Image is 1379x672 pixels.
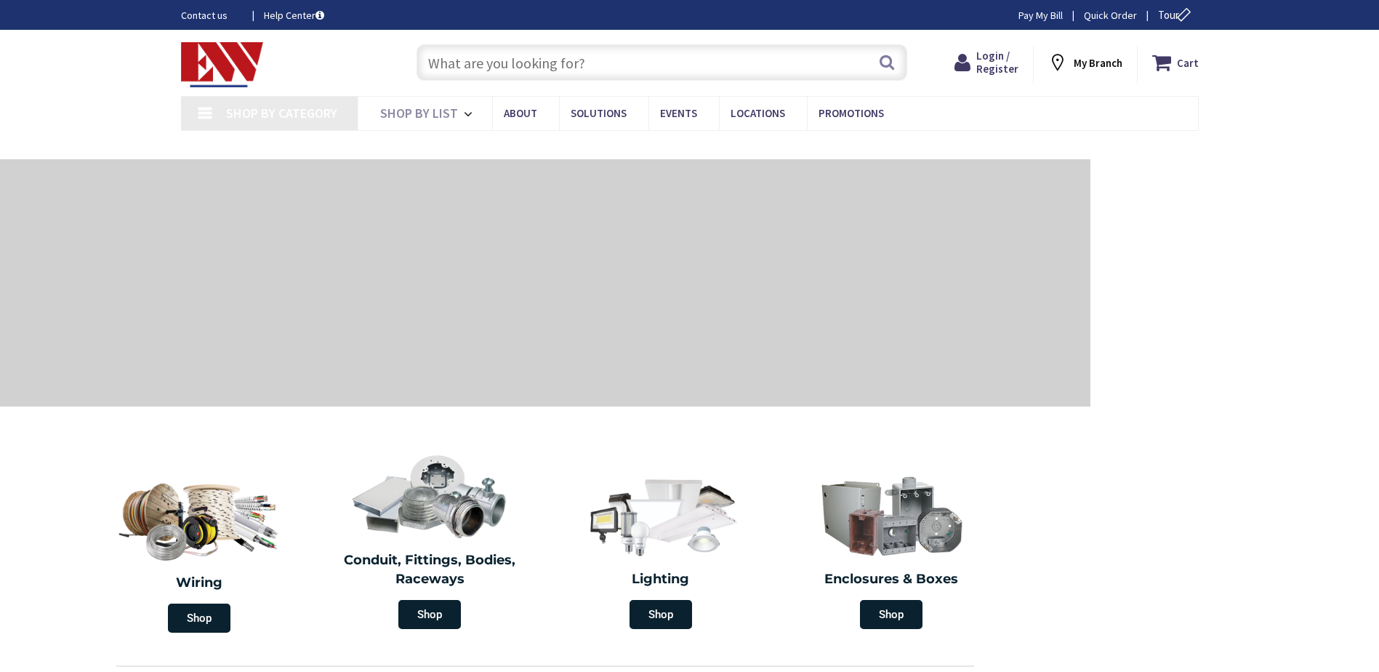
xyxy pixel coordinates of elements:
[1084,8,1137,23] a: Quick Order
[84,465,315,640] a: Wiring Shop
[1152,49,1199,76] a: Cart
[326,551,535,588] h2: Conduit, Fittings, Bodies, Raceways
[1018,8,1063,23] a: Pay My Bill
[181,42,264,87] img: Electrical Wholesalers, Inc.
[660,106,697,120] span: Events
[819,106,884,120] span: Promotions
[91,574,307,593] h2: Wiring
[1177,49,1199,76] strong: Cart
[168,604,230,633] span: Shop
[181,8,241,23] a: Contact us
[731,106,785,120] span: Locations
[549,465,773,636] a: Lighting Shop
[380,105,458,121] span: Shop By List
[860,600,922,629] span: Shop
[1048,49,1122,76] div: My Branch
[571,106,627,120] span: Solutions
[976,49,1018,76] span: Login / Register
[630,600,692,629] span: Shop
[787,570,997,589] h2: Enclosures & Boxes
[780,465,1004,636] a: Enclosures & Boxes Shop
[417,44,907,81] input: What are you looking for?
[318,447,542,636] a: Conduit, Fittings, Bodies, Raceways Shop
[264,8,324,23] a: Help Center
[556,570,765,589] h2: Lighting
[1074,56,1122,70] strong: My Branch
[398,600,461,629] span: Shop
[504,106,537,120] span: About
[1158,8,1195,22] span: Tour
[954,49,1018,76] a: Login / Register
[226,105,337,121] span: Shop By Category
